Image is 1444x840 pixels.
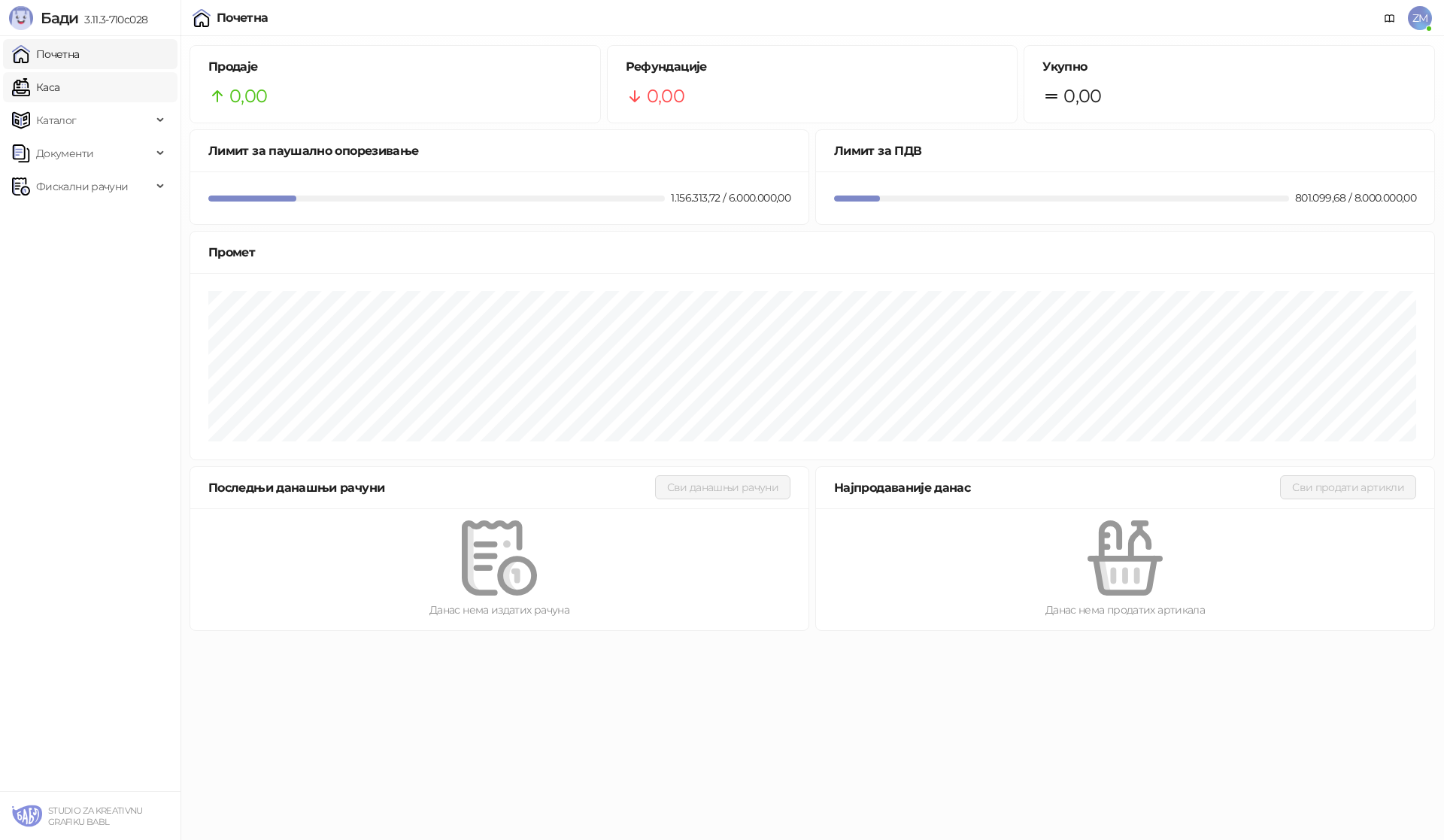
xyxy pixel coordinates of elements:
a: Почетна [12,39,80,69]
div: Најпродаваније данас [834,478,1280,497]
a: Документација [1378,6,1402,30]
span: 0,00 [647,82,684,111]
div: Последњи данашњи рачуни [208,478,655,497]
button: Сви данашњи рачуни [655,475,790,499]
div: 801.099,68 / 8.000.000,00 [1292,190,1419,206]
div: Данас нема продатих артикала [840,602,1410,618]
small: STUDIO ZA KREATIVNU GRAFIKU BABL [48,805,143,827]
span: Документи [36,138,93,168]
div: Лимит за ПДВ [834,141,1416,160]
span: Бади [41,9,78,27]
a: Каса [12,72,59,102]
span: Фискални рачуни [36,171,128,202]
h5: Продаје [208,58,582,76]
div: Лимит за паушално опорезивање [208,141,790,160]
div: Почетна [217,12,268,24]
div: Данас нема издатих рачуна [214,602,784,618]
span: 0,00 [1063,82,1101,111]
span: 0,00 [229,82,267,111]
h5: Рефундације [626,58,1000,76]
h5: Укупно [1042,58,1416,76]
span: 3.11.3-710c028 [78,13,147,26]
img: 64x64-companyLogo-4d0a4515-02ce-43d0-8af4-3da660a44a69.png [12,801,42,831]
span: Каталог [36,105,77,135]
img: Logo [9,6,33,30]
button: Сви продати артикли [1280,475,1416,499]
div: Промет [208,243,1416,262]
span: ZM [1408,6,1432,30]
div: 1.156.313,72 / 6.000.000,00 [668,190,793,206]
